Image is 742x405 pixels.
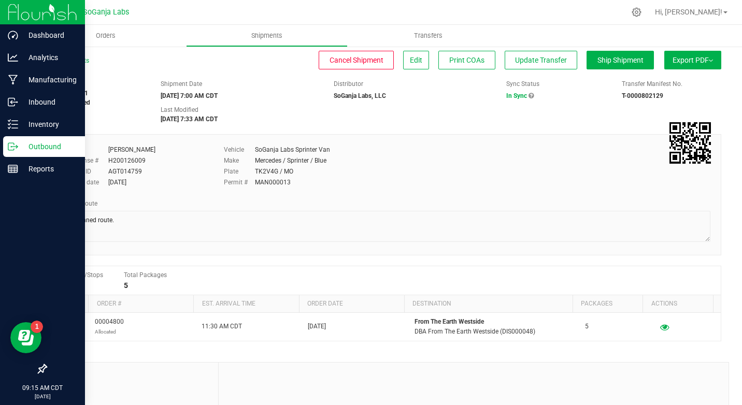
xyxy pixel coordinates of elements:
[108,178,126,187] div: [DATE]
[108,156,146,165] div: H200126009
[669,122,711,164] qrcode: 20250925-001
[31,321,43,333] iframe: Resource center unread badge
[438,51,495,69] button: Print COAs
[299,295,404,313] th: Order date
[334,79,363,89] label: Distributor
[410,56,422,64] span: Edit
[255,178,291,187] div: MAN000013
[10,322,41,353] iframe: Resource center
[505,51,577,69] button: Update Transfer
[404,295,573,313] th: Destination
[5,383,80,393] p: 09:15 AM CDT
[95,327,124,337] p: Allocated
[664,51,721,69] button: Export PDF
[237,31,296,40] span: Shipments
[161,115,218,123] strong: [DATE] 7:33 AM CDT
[124,271,167,279] span: Total Packages
[18,140,80,153] p: Outbound
[585,322,589,331] span: 5
[506,92,527,99] span: In Sync
[5,393,80,400] p: [DATE]
[161,105,198,114] label: Last Modified
[25,25,186,47] a: Orders
[108,145,155,154] div: [PERSON_NAME]
[18,29,80,41] p: Dashboard
[82,31,130,40] span: Orders
[95,317,124,337] span: 00004800
[54,370,210,383] span: Notes
[403,51,429,69] button: Edit
[224,156,255,165] label: Make
[46,79,145,89] span: Shipment #
[255,156,326,165] div: Mercedes / Sprinter / Blue
[8,119,18,129] inline-svg: Inventory
[587,51,654,69] button: Ship Shipment
[186,25,347,47] a: Shipments
[8,141,18,152] inline-svg: Outbound
[622,79,682,89] label: Transfer Manifest No.
[449,56,484,64] span: Print COAs
[224,167,255,176] label: Plate
[18,118,80,131] p: Inventory
[506,79,539,89] label: Sync Status
[8,30,18,40] inline-svg: Dashboard
[161,92,218,99] strong: [DATE] 7:00 AM CDT
[224,145,255,154] label: Vehicle
[18,96,80,108] p: Inbound
[108,167,142,176] div: AGT014759
[622,92,663,99] strong: T-0000802129
[643,295,713,313] th: Actions
[673,56,713,64] span: Export PDF
[8,97,18,107] inline-svg: Inbound
[18,163,80,175] p: Reports
[124,281,128,290] strong: 5
[224,178,255,187] label: Permit #
[319,51,394,69] button: Cancel Shipment
[161,79,202,89] label: Shipment Date
[8,52,18,63] inline-svg: Analytics
[193,295,298,313] th: Est. arrival time
[202,322,242,331] span: 11:30 AM CDT
[573,295,643,313] th: Packages
[308,322,326,331] span: [DATE]
[255,145,330,154] div: SoGanja Labs Sprinter Van
[597,56,644,64] span: Ship Shipment
[18,51,80,64] p: Analytics
[83,8,129,17] span: SoGanja Labs
[630,7,643,17] div: Manage settings
[400,31,456,40] span: Transfers
[18,74,80,86] p: Manufacturing
[348,25,509,47] a: Transfers
[330,56,383,64] span: Cancel Shipment
[88,295,193,313] th: Order #
[415,317,573,327] p: From The Earth Westside
[515,56,567,64] span: Update Transfer
[8,75,18,85] inline-svg: Manufacturing
[8,164,18,174] inline-svg: Reports
[655,8,722,16] span: Hi, [PERSON_NAME]!
[669,122,711,164] img: Scan me!
[415,327,573,337] p: DBA From The Earth Westside (DIS000048)
[255,167,293,176] div: TK2V4G / MO
[334,92,386,99] strong: SoGanja Labs, LLC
